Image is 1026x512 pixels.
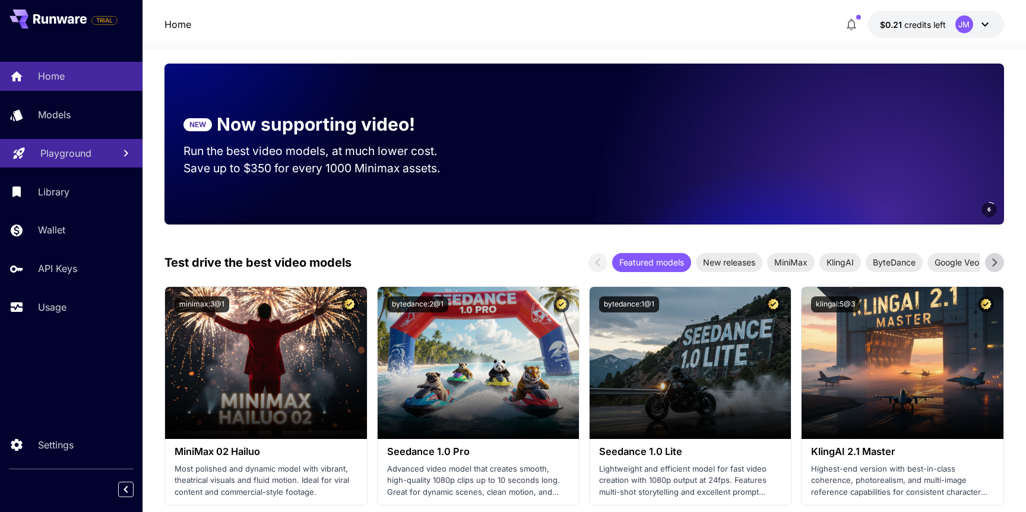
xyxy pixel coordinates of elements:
p: Run the best video models, at much lower cost. [183,143,460,160]
span: Add your payment card to enable full platform functionality. [91,13,118,27]
p: Most polished and dynamic model with vibrant, theatrical visuals and fluid motion. Ideal for vira... [175,463,357,498]
p: Lightweight and efficient model for fast video creation with 1080p output at 24fps. Features mult... [599,463,781,498]
h3: Seedance 1.0 Lite [599,446,781,457]
span: credits left [904,20,946,30]
button: bytedance:2@1 [387,296,448,312]
p: Highest-end version with best-in-class coherence, photorealism, and multi-image reference capabil... [811,463,993,498]
nav: breadcrumb [164,17,191,31]
div: Google Veo [927,253,986,272]
p: Models [38,108,71,122]
button: bytedance:1@1 [599,296,659,312]
span: Featured models [612,256,691,268]
p: Usage [38,300,66,314]
img: alt [590,287,791,439]
div: KlingAI [819,253,861,272]
span: MiniMax [767,256,815,268]
div: New releases [696,253,762,272]
img: alt [165,287,366,439]
span: New releases [696,256,762,268]
span: Google Veo [927,256,986,268]
p: Settings [38,438,74,452]
p: Playground [40,146,91,160]
div: JM [955,15,973,33]
p: Wallet [38,223,65,237]
p: Home [38,69,65,83]
div: MiniMax [767,253,815,272]
button: $0.2077JM [868,11,1004,38]
span: 6 [987,205,991,214]
button: minimax:3@1 [175,296,229,312]
p: Now supporting video! [217,111,415,138]
p: Test drive the best video models [164,254,351,271]
img: alt [378,287,579,439]
a: Home [164,17,191,31]
h3: KlingAI 2.1 Master [811,446,993,457]
button: Certified Model – Vetted for best performance and includes a commercial license. [341,296,357,312]
div: Featured models [612,253,691,272]
button: Certified Model – Vetted for best performance and includes a commercial license. [553,296,569,312]
img: alt [802,287,1003,439]
button: Certified Model – Vetted for best performance and includes a commercial license. [978,296,994,312]
p: NEW [189,119,206,130]
button: Certified Model – Vetted for best performance and includes a commercial license. [765,296,781,312]
p: API Keys [38,261,77,276]
div: ByteDance [866,253,923,272]
p: Advanced video model that creates smooth, high-quality 1080p clips up to 10 seconds long. Great f... [387,463,569,498]
p: Save up to $350 for every 1000 Minimax assets. [183,160,460,177]
div: Collapse sidebar [127,479,142,500]
button: Collapse sidebar [118,482,134,497]
p: Library [38,185,69,199]
h3: MiniMax 02 Hailuo [175,446,357,457]
button: klingai:5@3 [811,296,860,312]
span: TRIAL [92,16,117,25]
span: $0.21 [880,20,904,30]
h3: Seedance 1.0 Pro [387,446,569,457]
span: KlingAI [819,256,861,268]
span: ByteDance [866,256,923,268]
div: $0.2077 [880,18,946,31]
